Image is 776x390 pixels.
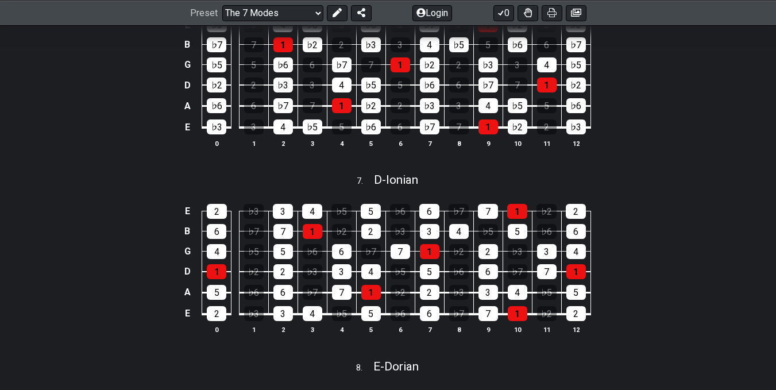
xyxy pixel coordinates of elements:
[244,37,264,52] div: 7
[508,37,527,52] div: ♭6
[478,306,498,321] div: 7
[566,285,586,300] div: 5
[180,241,194,261] td: G
[508,264,527,279] div: ♭7
[415,137,444,149] th: 7
[331,204,352,219] div: ♭5
[207,224,226,239] div: 6
[190,7,218,18] span: Preset
[273,285,293,300] div: 6
[303,119,322,134] div: ♭5
[244,244,264,259] div: ♭5
[537,37,557,52] div: 6
[361,98,381,113] div: ♭2
[536,204,557,219] div: ♭2
[356,137,385,149] th: 5
[566,5,586,21] button: Create image
[415,323,444,335] th: 7
[303,224,322,239] div: 1
[202,137,231,149] th: 0
[566,224,586,239] div: 6
[222,5,323,21] select: Preset
[327,5,348,21] button: Edit Preset
[207,244,226,259] div: 4
[239,323,268,335] th: 1
[508,98,527,113] div: ♭5
[332,37,352,52] div: 2
[303,306,322,321] div: 4
[493,5,514,21] button: 0
[273,306,293,321] div: 3
[566,37,586,52] div: ♭7
[361,204,381,219] div: 5
[444,137,473,149] th: 8
[391,119,410,134] div: 6
[268,137,298,149] th: 2
[537,224,557,239] div: ♭6
[449,285,469,300] div: ♭3
[542,5,562,21] button: Print
[391,306,410,321] div: ♭6
[561,323,590,335] th: 12
[244,264,264,279] div: ♭2
[207,37,226,52] div: ♭7
[420,244,439,259] div: 1
[273,37,293,52] div: 1
[507,204,527,219] div: 1
[478,57,498,72] div: ♭3
[508,224,527,239] div: 5
[449,306,469,321] div: ♭7
[244,306,264,321] div: ♭3
[207,264,226,279] div: 1
[508,119,527,134] div: ♭2
[449,264,469,279] div: ♭6
[361,264,381,279] div: 4
[361,285,381,300] div: 1
[268,323,298,335] th: 2
[420,37,439,52] div: 4
[332,306,352,321] div: ♭5
[537,244,557,259] div: 3
[537,264,557,279] div: 7
[332,244,352,259] div: 6
[449,57,469,72] div: 2
[244,204,264,219] div: ♭3
[180,221,194,241] td: B
[244,78,264,92] div: 2
[303,264,322,279] div: ♭3
[537,306,557,321] div: ♭2
[391,264,410,279] div: ♭5
[391,98,410,113] div: 2
[180,261,194,282] td: D
[361,244,381,259] div: ♭7
[332,264,352,279] div: 3
[478,224,498,239] div: ♭5
[207,119,226,134] div: ♭3
[566,306,586,321] div: 2
[420,285,439,300] div: 2
[180,95,194,117] td: A
[566,264,586,279] div: 1
[356,362,373,374] span: 8 .
[332,224,352,239] div: ♭2
[180,55,194,75] td: G
[532,137,561,149] th: 11
[391,224,410,239] div: ♭3
[478,119,498,134] div: 1
[473,137,503,149] th: 9
[180,201,194,221] td: E
[478,37,498,52] div: 5
[244,285,264,300] div: ♭6
[420,224,439,239] div: 3
[180,34,194,55] td: B
[444,323,473,335] th: 8
[449,204,469,219] div: ♭7
[518,5,538,21] button: Toggle Dexterity for all fretkits
[503,323,532,335] th: 10
[391,37,410,52] div: 3
[180,116,194,138] td: E
[449,78,469,92] div: 6
[298,137,327,149] th: 3
[303,285,322,300] div: ♭7
[532,323,561,335] th: 11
